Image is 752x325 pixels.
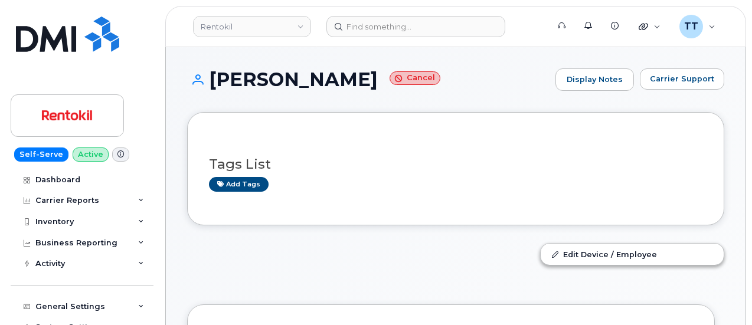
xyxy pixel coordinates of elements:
[209,177,269,192] a: Add tags
[541,244,724,265] a: Edit Device / Employee
[555,68,634,91] a: Display Notes
[640,68,724,90] button: Carrier Support
[209,157,702,172] h3: Tags List
[390,71,440,85] small: Cancel
[187,69,550,90] h1: [PERSON_NAME]
[650,73,714,84] span: Carrier Support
